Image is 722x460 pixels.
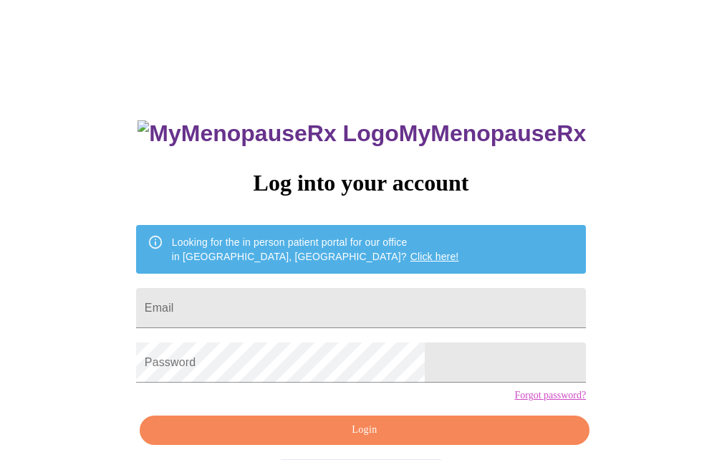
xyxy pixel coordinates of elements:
[138,120,398,147] img: MyMenopauseRx Logo
[138,120,586,147] h3: MyMenopauseRx
[172,229,459,269] div: Looking for the in person patient portal for our office in [GEOGRAPHIC_DATA], [GEOGRAPHIC_DATA]?
[156,421,573,439] span: Login
[410,251,459,262] a: Click here!
[140,416,589,445] button: Login
[514,390,586,401] a: Forgot password?
[136,170,586,196] h3: Log into your account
